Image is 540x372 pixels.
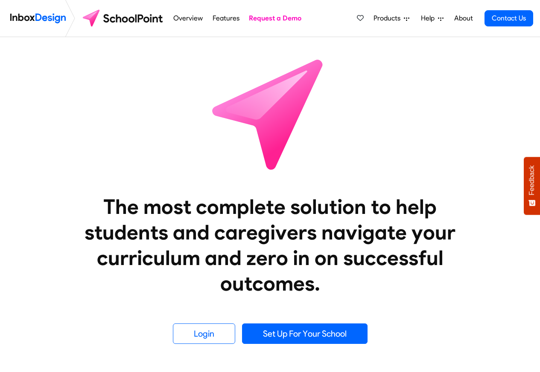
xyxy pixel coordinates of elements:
[79,8,169,29] img: schoolpoint logo
[67,194,473,296] heading: The most complete solution to help students and caregivers navigate your curriculum and zero in o...
[524,157,540,215] button: Feedback - Show survey
[417,10,447,27] a: Help
[370,10,413,27] a: Products
[452,10,475,27] a: About
[247,10,304,27] a: Request a Demo
[210,10,242,27] a: Features
[374,13,404,23] span: Products
[421,13,438,23] span: Help
[528,165,536,195] span: Feedback
[242,323,368,344] a: Set Up For Your School
[173,323,235,344] a: Login
[485,10,533,26] a: Contact Us
[193,37,347,190] img: icon_schoolpoint.svg
[171,10,205,27] a: Overview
